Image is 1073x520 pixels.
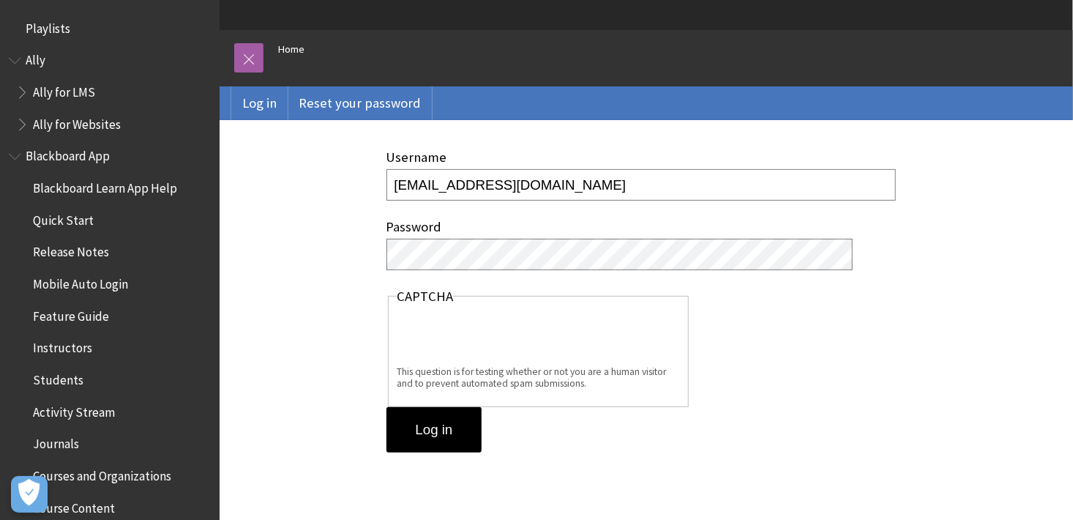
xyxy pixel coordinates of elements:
[11,476,48,513] button: Open Preferences
[33,464,171,483] span: Courses and Organizations
[33,304,109,324] span: Feature Guide
[33,80,95,100] span: Ally for LMS
[9,48,211,137] nav: Book outline for Anthology Ally Help
[231,86,288,120] a: Log in
[33,272,128,291] span: Mobile Auto Login
[278,40,304,59] a: Home
[33,368,83,387] span: Students
[386,149,447,166] label: Username
[9,16,211,41] nav: Book outline for Playlists
[397,309,619,366] iframe: reCAPTCHA
[33,112,121,132] span: Ally for Websites
[33,240,109,260] span: Release Notes
[33,400,115,420] span: Activity Stream
[26,48,45,68] span: Ally
[33,432,79,452] span: Journals
[386,407,482,453] input: Log in
[397,289,453,305] legend: CAPTCHA
[26,16,70,36] span: Playlists
[33,336,92,356] span: Instructors
[33,208,94,228] span: Quick Start
[288,86,432,120] a: Reset your password
[26,144,110,164] span: Blackboard App
[33,176,177,196] span: Blackboard Learn App Help
[33,496,115,516] span: Course Content
[386,218,442,235] label: Password
[397,366,679,389] div: This question is for testing whether or not you are a human visitor and to prevent automated spam...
